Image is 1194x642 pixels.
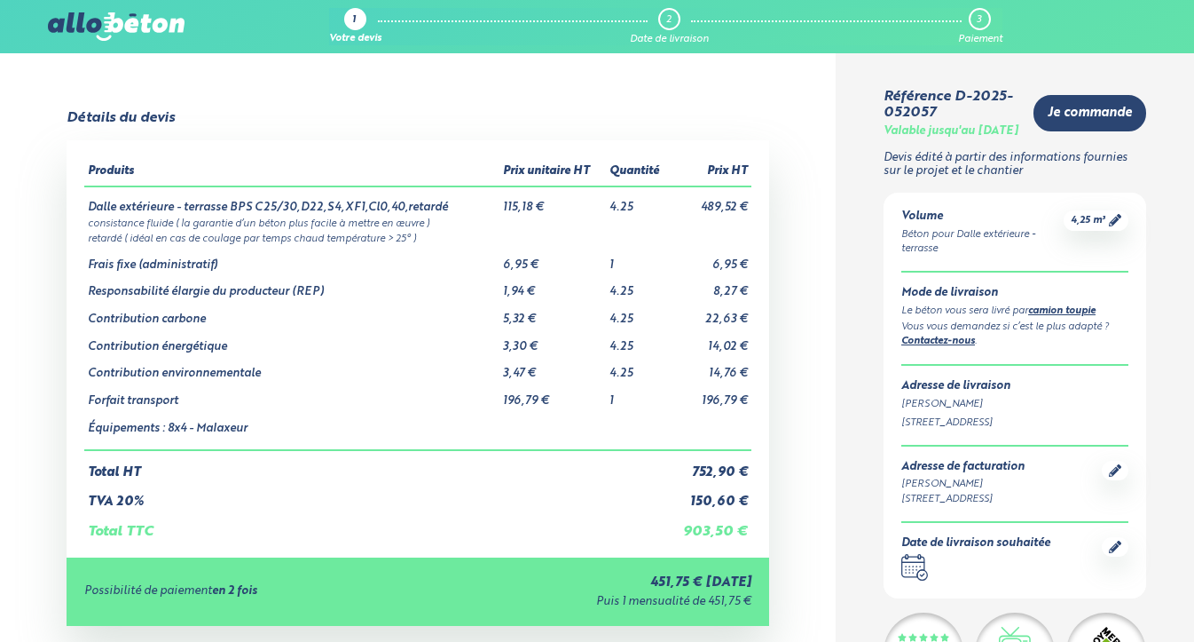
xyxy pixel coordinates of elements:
[67,110,175,126] div: Détails du devis
[901,492,1025,507] div: [STREET_ADDRESS]
[884,152,1146,178] p: Devis édité à partir des informations fournies sur le projet et le chantier
[670,450,751,480] td: 752,90 €
[84,408,499,451] td: Équipements : 8x4 - Malaxeur
[1036,573,1174,622] iframe: Help widget launcher
[901,397,1128,412] div: [PERSON_NAME]
[499,299,606,327] td: 5,32 €
[901,477,1025,492] div: [PERSON_NAME]
[352,15,356,27] div: 1
[499,158,606,186] th: Prix unitaire HT
[630,8,709,45] a: 2 Date de livraison
[48,12,185,41] img: allobéton
[901,320,1128,351] div: Vous vous demandez si c’est le plus adapté ? .
[499,381,606,408] td: 196,79 €
[901,537,1050,551] div: Date de livraison souhaitée
[670,353,751,381] td: 14,76 €
[84,272,499,299] td: Responsabilité élargie du producteur (REP)
[436,575,750,590] div: 451,75 € [DATE]
[606,245,670,273] td: 1
[958,8,1002,45] a: 3 Paiement
[884,125,1018,139] div: Valable jusqu'au [DATE]
[670,272,751,299] td: 8,27 €
[606,299,670,327] td: 4.25
[1033,95,1146,131] a: Je commande
[84,381,499,408] td: Forfait transport
[1048,106,1132,121] span: Je commande
[901,416,1128,431] div: [STREET_ADDRESS]
[606,327,670,354] td: 4.25
[666,14,672,26] div: 2
[84,450,670,480] td: Total HT
[670,186,751,215] td: 489,52 €
[901,337,975,346] a: Contactez-nous
[499,186,606,215] td: 115,18 €
[84,510,670,540] td: Total TTC
[84,353,499,381] td: Contribution environnementale
[84,186,499,215] td: Dalle extérieure - terrasse BPS C25/30,D22,S4,XF1,Cl0,40,retardé
[901,287,1128,300] div: Mode de livraison
[958,34,1002,45] div: Paiement
[212,585,257,597] strong: en 2 fois
[84,299,499,327] td: Contribution carbone
[84,585,436,598] div: Possibilité de paiement
[884,89,1019,122] div: Référence D-2025-052057
[329,8,381,45] a: 1 Votre devis
[670,381,751,408] td: 196,79 €
[84,327,499,354] td: Contribution énergétique
[670,510,751,540] td: 903,50 €
[901,461,1025,474] div: Adresse de facturation
[630,34,709,45] div: Date de livraison
[670,245,751,273] td: 6,95 €
[84,245,499,273] td: Frais fixe (administratif)
[84,230,750,245] td: retardé ( idéal en cas de coulage par temps chaud température > 25° )
[670,299,751,327] td: 22,63 €
[606,186,670,215] td: 4.25
[901,227,1064,258] div: Béton pour Dalle extérieure - terrasse
[84,158,499,186] th: Produits
[901,380,1128,393] div: Adresse de livraison
[499,272,606,299] td: 1,94 €
[670,480,751,510] td: 150,60 €
[901,210,1064,224] div: Volume
[670,158,751,186] th: Prix HT
[84,215,750,230] td: consistance fluide ( la garantie d’un béton plus facile à mettre en œuvre )
[436,596,750,609] div: Puis 1 mensualité de 451,75 €
[499,353,606,381] td: 3,47 €
[329,34,381,45] div: Votre devis
[499,245,606,273] td: 6,95 €
[606,272,670,299] td: 4.25
[606,353,670,381] td: 4.25
[499,327,606,354] td: 3,30 €
[670,327,751,354] td: 14,02 €
[901,304,1128,320] div: Le béton vous sera livré par
[606,381,670,408] td: 1
[1028,306,1096,316] a: camion toupie
[84,480,670,510] td: TVA 20%
[606,158,670,186] th: Quantité
[977,14,981,26] div: 3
